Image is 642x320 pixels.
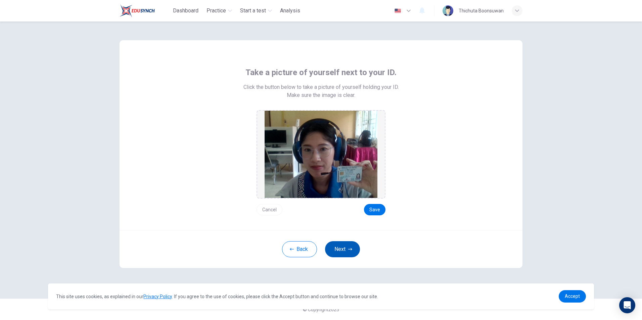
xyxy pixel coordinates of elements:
span: Make sure the image is clear. [287,91,355,99]
span: © Copyright 2025 [303,307,339,312]
button: Analysis [277,5,303,17]
div: cookieconsent [48,283,594,309]
button: Back [282,241,317,257]
button: Start a test [237,5,275,17]
div: Open Intercom Messenger [619,297,635,313]
span: Analysis [280,7,300,15]
span: Click the button below to take a picture of yourself holding your ID. [243,83,399,91]
button: Save [364,204,385,215]
button: Practice [204,5,235,17]
a: dismiss cookie message [559,290,586,303]
span: This site uses cookies, as explained in our . If you agree to the use of cookies, please click th... [56,294,378,299]
span: Take a picture of yourself next to your ID. [245,67,397,78]
img: Profile picture [443,5,453,16]
span: Practice [207,7,226,15]
span: Dashboard [173,7,198,15]
a: Train Test logo [120,4,170,17]
img: en [394,8,402,13]
img: Train Test logo [120,4,155,17]
a: Privacy Policy [143,294,172,299]
button: Next [325,241,360,257]
span: Accept [565,294,580,299]
img: preview screemshot [265,111,377,198]
button: Dashboard [170,5,201,17]
span: Start a test [240,7,266,15]
button: Cancel [257,204,282,215]
div: Thichuta Boonsuwan [459,7,504,15]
